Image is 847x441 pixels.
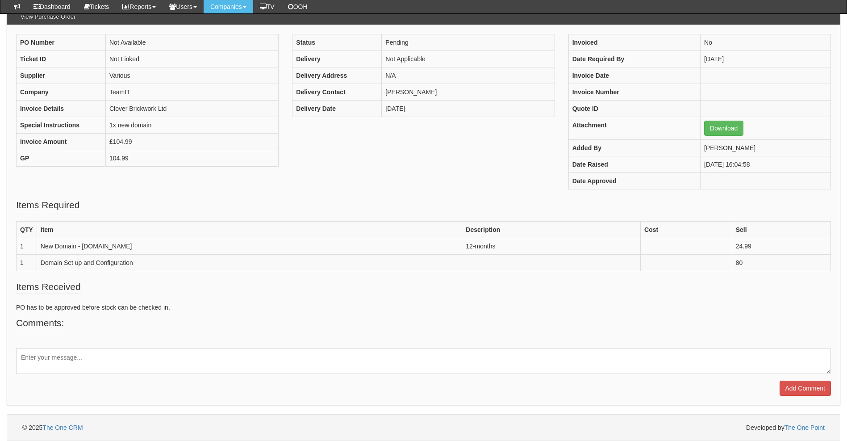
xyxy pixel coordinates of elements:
[106,150,279,167] td: 104.99
[382,84,555,101] td: [PERSON_NAME]
[382,67,555,84] td: N/A
[784,424,825,431] a: The One Point
[292,34,382,51] th: Status
[382,101,555,117] td: [DATE]
[106,134,279,150] td: £104.99
[292,101,382,117] th: Delivery Date
[17,84,106,101] th: Company
[701,51,831,67] td: [DATE]
[37,238,462,255] td: New Domain - [DOMAIN_NAME]
[568,173,700,189] th: Date Approved
[704,121,743,136] a: Download
[106,117,279,134] td: 1x new domain
[17,255,37,271] td: 1
[462,222,641,238] th: Description
[382,51,555,67] td: Not Applicable
[17,101,106,117] th: Invoice Details
[568,117,700,140] th: Attachment
[382,34,555,51] td: Pending
[17,67,106,84] th: Supplier
[568,156,700,173] th: Date Raised
[17,51,106,67] th: Ticket ID
[701,140,831,156] td: [PERSON_NAME]
[701,34,831,51] td: No
[17,238,37,255] td: 1
[37,255,462,271] td: Domain Set up and Configuration
[568,51,700,67] th: Date Required By
[732,238,830,255] td: 24.99
[568,84,700,101] th: Invoice Number
[17,150,106,167] th: GP
[16,9,80,25] h3: View Purchase Order
[462,238,641,255] td: 12-months
[17,134,106,150] th: Invoice Amount
[42,424,83,431] a: The One CRM
[106,67,279,84] td: Various
[568,101,700,117] th: Quote ID
[568,67,700,84] th: Invoice Date
[292,67,382,84] th: Delivery Address
[568,34,700,51] th: Invoiced
[732,222,830,238] th: Sell
[641,222,732,238] th: Cost
[17,117,106,134] th: Special Instructions
[16,303,831,312] p: PO has to be approved before stock can be checked in.
[292,84,382,101] th: Delivery Contact
[17,222,37,238] th: QTY
[106,34,279,51] td: Not Available
[780,381,831,396] input: Add Comment
[106,101,279,117] td: Clover Brickwork Ltd
[106,84,279,101] td: TeamIT
[16,316,64,330] legend: Comments:
[292,51,382,67] th: Delivery
[16,198,79,212] legend: Items Required
[746,423,825,432] span: Developed by
[732,255,830,271] td: 80
[106,51,279,67] td: Not Linked
[568,140,700,156] th: Added By
[17,34,106,51] th: PO Number
[22,424,83,431] span: © 2025
[16,280,81,294] legend: Items Received
[37,222,462,238] th: Item
[701,156,831,173] td: [DATE] 16:04:58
